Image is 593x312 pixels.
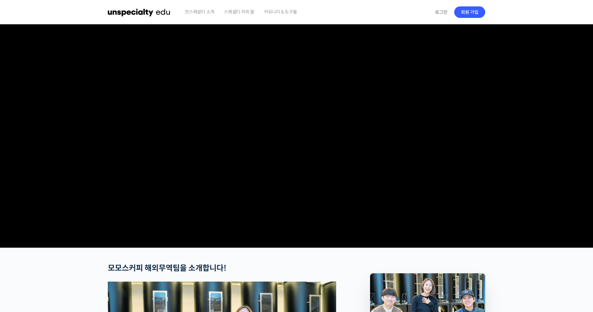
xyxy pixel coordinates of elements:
[108,263,226,273] strong: 모모스커피 해외무역팀을 소개합니다!
[454,6,485,18] a: 회원 가입
[431,5,451,20] a: 로그인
